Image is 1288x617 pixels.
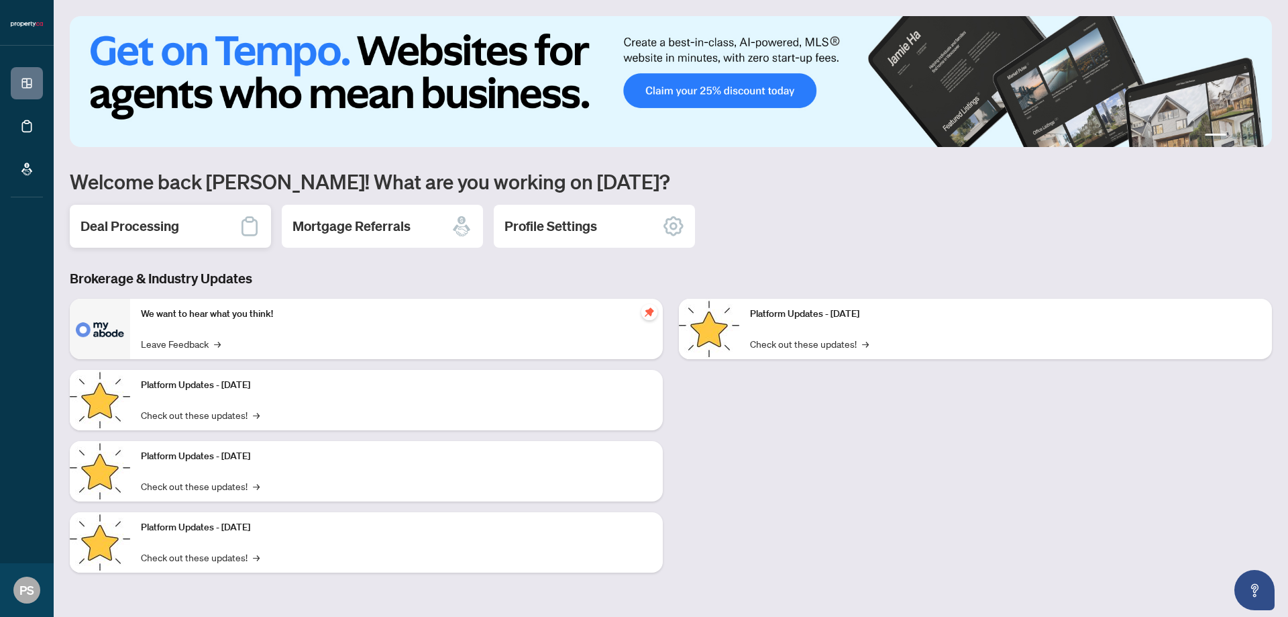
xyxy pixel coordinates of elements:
[141,550,260,565] a: Check out these updates!→
[679,299,739,359] img: Platform Updates - June 23, 2025
[141,408,260,422] a: Check out these updates!→
[141,307,652,322] p: We want to hear what you think!
[750,307,1261,322] p: Platform Updates - [DATE]
[141,520,652,535] p: Platform Updates - [DATE]
[504,217,597,236] h2: Profile Settings
[141,449,652,464] p: Platform Updates - [DATE]
[141,336,221,351] a: Leave Feedback→
[70,169,1272,194] h1: Welcome back [PERSON_NAME]! What are you working on [DATE]?
[11,20,43,28] img: logo
[750,336,869,351] a: Check out these updates!→
[253,479,260,493] span: →
[1234,570,1275,610] button: Open asap
[70,441,130,502] img: Platform Updates - July 21, 2025
[253,550,260,565] span: →
[80,217,179,236] h2: Deal Processing
[1205,134,1226,139] button: 1
[1253,134,1258,139] button: 4
[253,408,260,422] span: →
[70,512,130,573] img: Platform Updates - July 8, 2025
[292,217,411,236] h2: Mortgage Referrals
[70,269,1272,288] h3: Brokerage & Industry Updates
[862,336,869,351] span: →
[70,299,130,359] img: We want to hear what you think!
[1232,134,1237,139] button: 2
[70,16,1272,147] img: Slide 0
[1242,134,1248,139] button: 3
[70,370,130,430] img: Platform Updates - September 16, 2025
[19,581,34,600] span: PS
[141,378,652,393] p: Platform Updates - [DATE]
[641,304,657,320] span: pushpin
[214,336,221,351] span: →
[141,479,260,493] a: Check out these updates!→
